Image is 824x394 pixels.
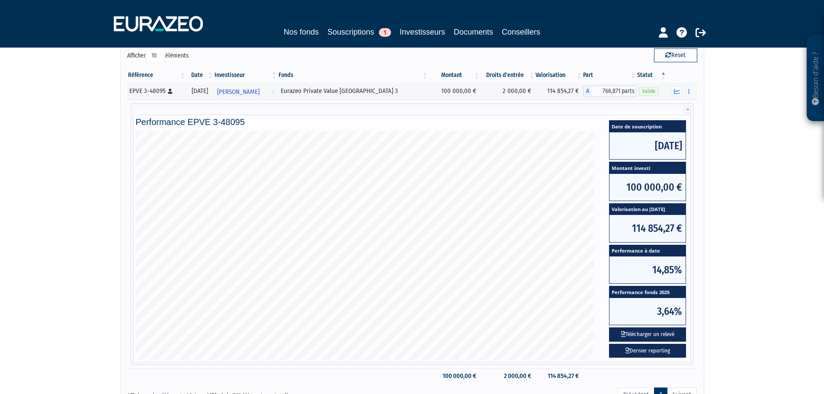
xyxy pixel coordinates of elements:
div: [DATE] [189,86,211,96]
button: Reset [654,48,697,62]
th: Référence : activer pour trier la colonne par ordre croissant [127,68,186,83]
span: 3,64% [609,298,686,325]
p: Besoin d'aide ? [811,39,821,117]
i: Voir l'investisseur [271,84,274,100]
i: [Français] Personne physique [168,89,173,94]
span: [DATE] [609,132,686,159]
span: 114 854,27 € [609,215,686,242]
td: 2 000,00 € [481,368,535,384]
span: Montant investi [609,162,686,174]
h4: Performance EPVE 3-48095 [136,117,689,127]
div: A - Eurazeo Private Value Europe 3 [583,86,637,97]
span: [PERSON_NAME] [217,84,260,100]
a: [PERSON_NAME] [214,83,278,100]
img: 1732889491-logotype_eurazeo_blanc_rvb.png [114,16,203,32]
th: Valorisation: activer pour trier la colonne par ordre croissant [535,68,583,83]
td: 114 854,27 € [535,368,583,384]
td: 114 854,27 € [535,83,583,100]
span: Performance fonds 2025 [609,286,686,298]
span: Performance à date [609,245,686,257]
th: Droits d'entrée: activer pour trier la colonne par ordre croissant [481,68,535,83]
a: Dernier reporting [609,344,686,358]
th: Statut : activer pour trier la colonne par ordre d&eacute;croissant [636,68,667,83]
span: Valorisation au [DATE] [609,204,686,215]
td: 2 000,00 € [481,83,535,100]
button: Télécharger un relevé [609,327,686,342]
span: 14,85% [609,256,686,283]
a: Souscriptions1 [327,26,391,39]
select: Afficheréléments [146,48,165,63]
td: 100 000,00 € [429,83,481,100]
th: Fonds: activer pour trier la colonne par ordre croissant [278,68,429,83]
span: 1 [379,28,391,37]
span: 766,871 parts [592,86,637,97]
a: Documents [454,26,493,38]
a: Nos fonds [284,26,319,38]
td: 100 000,00 € [429,368,481,384]
a: Conseillers [502,26,540,38]
div: Eurazeo Private Value [GEOGRAPHIC_DATA] 3 [281,86,426,96]
span: Valide [639,87,658,96]
div: EPVE 3-48095 [129,86,183,96]
th: Investisseur: activer pour trier la colonne par ordre croissant [214,68,278,83]
th: Montant: activer pour trier la colonne par ordre croissant [429,68,481,83]
th: Part: activer pour trier la colonne par ordre croissant [583,68,637,83]
span: A [583,86,592,97]
span: Date de souscription [609,121,686,132]
span: 100 000,00 € [609,174,686,201]
a: Investisseurs [400,26,445,38]
label: Afficher éléments [127,48,189,63]
th: Date: activer pour trier la colonne par ordre croissant [186,68,214,83]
